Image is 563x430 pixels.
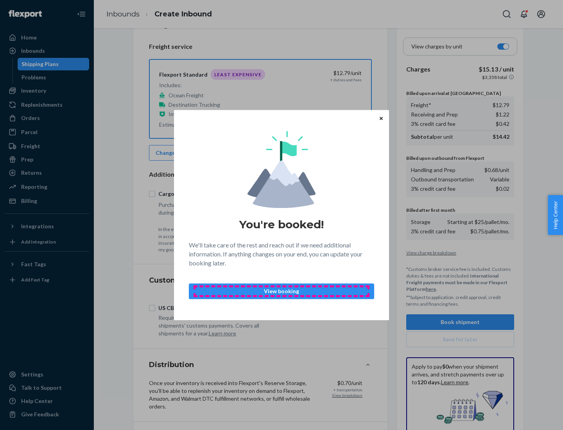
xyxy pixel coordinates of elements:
p: We'll take care of the rest and reach out if we need additional information. If anything changes ... [189,241,374,268]
h1: You're booked! [239,217,324,231]
p: View booking [195,287,368,295]
img: svg+xml,%3Csvg%20viewBox%3D%220%200%20174%20197%22%20fill%3D%22none%22%20xmlns%3D%22http%3A%2F%2F... [247,131,316,208]
button: View booking [189,283,374,299]
button: Close [377,114,385,122]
